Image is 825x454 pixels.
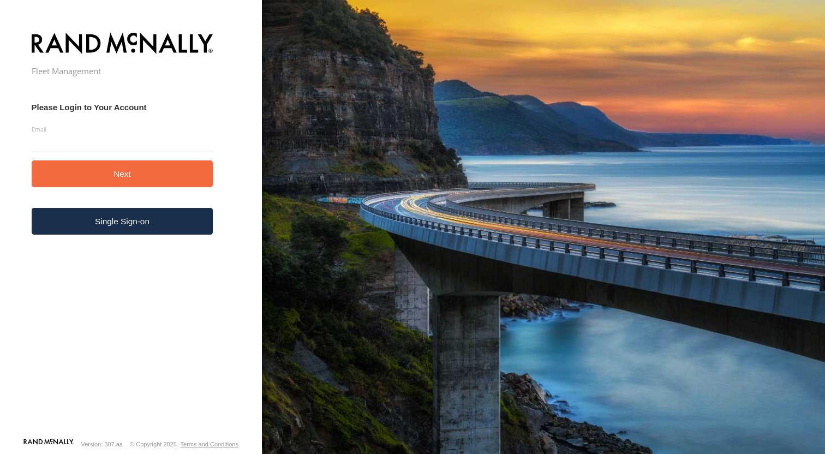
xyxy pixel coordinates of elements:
a: Single Sign-on [32,208,213,235]
h3: Please Login to Your Account [32,103,213,112]
div: Version: 307.aa [81,441,123,447]
div: © Copyright 2025 - [130,441,238,447]
a: Terms and Conditions [181,441,238,447]
label: Email [32,125,213,133]
a: Visit our Website [23,439,74,450]
img: STAGING [32,31,213,58]
h2: Fleet Management [32,65,213,76]
button: Next [32,160,213,187]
